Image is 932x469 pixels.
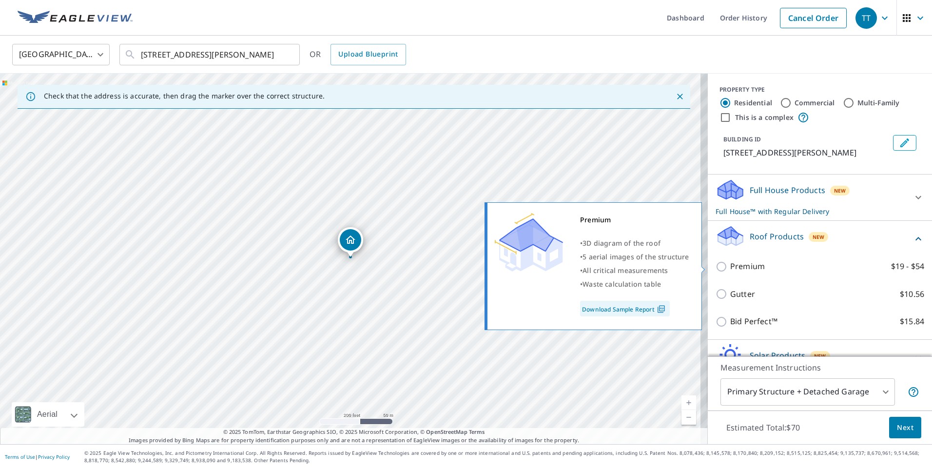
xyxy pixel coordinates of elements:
[719,85,920,94] div: PROPERTY TYPE
[716,206,907,216] p: Full House™ with Regular Delivery
[495,213,563,272] img: Premium
[338,227,363,257] div: Dropped pin, building 1, Residential property, 3304 BARR RD NW CALGARY AB T2L1M8
[857,98,900,108] label: Multi-Family
[580,264,689,277] div: •
[893,135,916,151] button: Edit building 1
[18,11,133,25] img: EV Logo
[720,362,919,373] p: Measurement Instructions
[734,98,772,108] label: Residential
[580,277,689,291] div: •
[582,266,668,275] span: All critical measurements
[900,315,924,328] p: $15.84
[716,225,924,253] div: Roof ProductsNew
[795,98,835,108] label: Commercial
[426,428,467,435] a: OpenStreetMap
[718,417,808,438] p: Estimated Total: $70
[44,92,325,100] p: Check that the address is accurate, then drag the marker over the correct structure.
[891,260,924,273] p: $19 - $54
[716,344,924,371] div: Solar ProductsNew
[834,187,846,195] span: New
[469,428,485,435] a: Terms
[223,428,485,436] span: © 2025 TomTom, Earthstar Geographics SIO, © 2025 Microsoft Corporation, ©
[681,395,696,410] a: Current Level 17, Zoom In
[580,236,689,250] div: •
[780,8,847,28] a: Cancel Order
[716,178,924,216] div: Full House ProductsNewFull House™ with Regular Delivery
[750,350,805,361] p: Solar Products
[723,135,761,143] p: BUILDING ID
[5,453,35,460] a: Terms of Use
[582,238,660,248] span: 3D diagram of the roof
[580,301,670,316] a: Download Sample Report
[674,90,686,103] button: Close
[655,305,668,313] img: Pdf Icon
[681,410,696,425] a: Current Level 17, Zoom Out
[723,147,889,158] p: [STREET_ADDRESS][PERSON_NAME]
[814,352,826,360] span: New
[582,279,661,289] span: Waste calculation table
[12,402,84,427] div: Aerial
[84,449,927,464] p: © 2025 Eagle View Technologies, Inc. and Pictometry International Corp. All Rights Reserved. Repo...
[330,44,406,65] a: Upload Blueprint
[730,315,777,328] p: Bid Perfect™
[580,250,689,264] div: •
[900,288,924,300] p: $10.56
[34,402,60,427] div: Aerial
[813,233,825,241] span: New
[730,288,755,300] p: Gutter
[750,231,804,242] p: Roof Products
[735,113,794,122] label: This is a complex
[889,417,921,439] button: Next
[38,453,70,460] a: Privacy Policy
[12,41,110,68] div: [GEOGRAPHIC_DATA]
[580,213,689,227] div: Premium
[720,378,895,406] div: Primary Structure + Detached Garage
[908,386,919,398] span: Your report will include the primary structure and a detached garage if one exists.
[750,184,825,196] p: Full House Products
[310,44,406,65] div: OR
[582,252,689,261] span: 5 aerial images of the structure
[5,454,70,460] p: |
[855,7,877,29] div: TT
[338,48,398,60] span: Upload Blueprint
[730,260,765,273] p: Premium
[141,41,280,68] input: Search by address or latitude-longitude
[897,422,913,434] span: Next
